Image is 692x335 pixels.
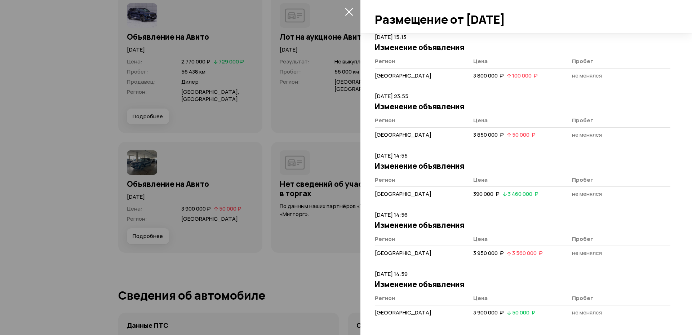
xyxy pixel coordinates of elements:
p: [DATE] 14:59 [375,270,670,278]
h3: Изменение объявления [375,279,670,289]
span: Цена [473,116,488,124]
span: не менялся [572,72,602,79]
span: 3 900 000 ₽ [473,309,504,316]
span: Цена [473,235,488,243]
span: [GEOGRAPHIC_DATA] [375,131,431,138]
h3: Изменение объявления [375,43,670,52]
span: 3 460 000 ₽ [508,190,538,198]
p: [DATE] 14:56 [375,211,670,219]
span: 3 560 000 ₽ [512,249,543,257]
span: 3 800 000 ₽ [473,72,504,79]
span: [GEOGRAPHIC_DATA] [375,309,431,316]
span: [GEOGRAPHIC_DATA] [375,190,431,198]
span: Пробег [572,235,593,243]
span: Регион [375,57,395,65]
span: Пробег [572,176,593,184]
h3: Изменение объявления [375,161,670,171]
span: 3 950 000 ₽ [473,249,504,257]
span: 50 000 ₽ [512,131,536,138]
h3: Изменение объявления [375,102,670,111]
span: Регион [375,176,395,184]
span: [GEOGRAPHIC_DATA] [375,72,431,79]
span: Цена [473,176,488,184]
p: [DATE] 23:55 [375,92,670,100]
p: [DATE] 15:13 [375,33,670,41]
span: 390 000 ₽ [473,190,500,198]
span: 100 000 ₽ [512,72,538,79]
span: [GEOGRAPHIC_DATA] [375,249,431,257]
span: Цена [473,57,488,65]
span: Пробег [572,294,593,302]
span: не менялся [572,131,602,138]
span: Пробег [572,116,593,124]
span: не менялся [572,309,602,316]
button: закрыть [343,6,355,17]
span: Регион [375,235,395,243]
span: Регион [375,116,395,124]
span: Регион [375,294,395,302]
span: Цена [473,294,488,302]
span: не менялся [572,190,602,198]
span: не менялся [572,249,602,257]
p: [DATE] 14:55 [375,152,670,160]
span: 50 000 ₽ [512,309,536,316]
span: Пробег [572,57,593,65]
h3: Изменение объявления [375,220,670,230]
span: 3 850 000 ₽ [473,131,504,138]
